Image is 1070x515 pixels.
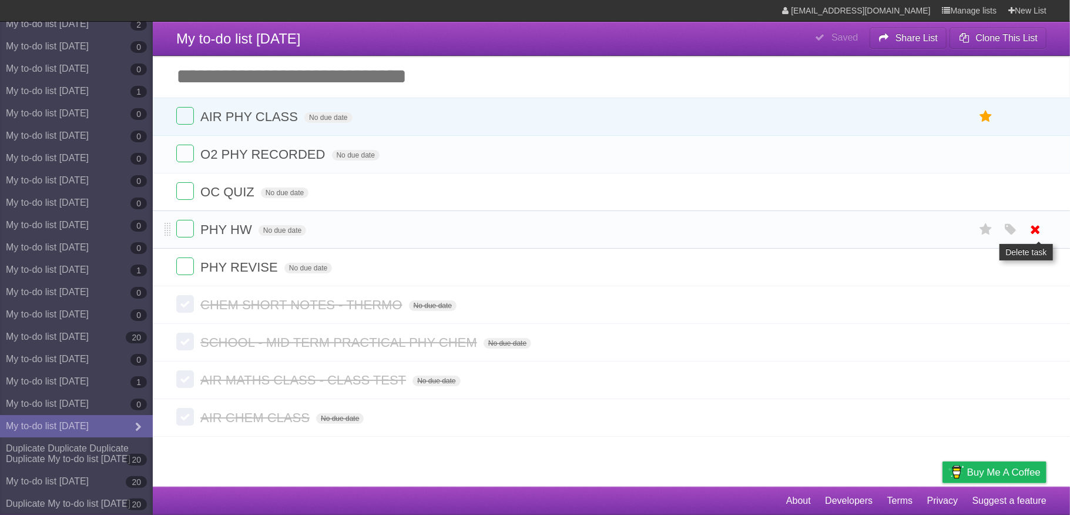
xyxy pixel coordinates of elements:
[304,112,352,123] span: No due date
[870,28,947,49] button: Share List
[126,499,147,510] b: 20
[942,462,1046,483] a: Buy me a coffee
[332,150,380,160] span: No due date
[130,220,147,232] b: 0
[176,408,194,426] label: Done
[126,476,147,488] b: 20
[130,19,147,31] b: 2
[200,260,281,275] span: PHY REVISE
[200,109,301,124] span: AIR PHY CLASS
[887,490,913,512] a: Terms
[284,263,332,273] span: No due date
[130,309,147,321] b: 0
[176,220,194,238] label: Done
[412,376,460,386] span: No due date
[825,490,873,512] a: Developers
[130,265,147,276] b: 1
[786,490,811,512] a: About
[130,108,147,120] b: 0
[176,182,194,200] label: Done
[316,413,364,424] span: No due date
[176,295,194,313] label: Done
[176,370,194,388] label: Done
[975,107,997,126] label: Star task
[126,332,147,343] b: 20
[200,297,405,312] span: CHEM SHORT NOTES - THERMO
[261,188,308,198] span: No due date
[409,300,457,311] span: No due date
[950,28,1046,49] button: Clone This List
[130,242,147,254] b: 0
[176,145,194,162] label: Done
[130,287,147,299] b: 0
[176,257,194,275] label: Done
[200,185,257,199] span: OC QUIZ
[259,225,306,236] span: No due date
[975,33,1038,43] b: Clone This List
[972,490,1046,512] a: Suggest a feature
[948,462,964,482] img: Buy me a coffee
[130,41,147,53] b: 0
[130,131,147,142] b: 0
[200,373,409,387] span: AIR MATHS CLASS - CLASS TEST
[130,354,147,366] b: 0
[130,175,147,187] b: 0
[200,222,255,237] span: PHY HW
[130,86,147,98] b: 1
[130,153,147,165] b: 0
[831,32,858,42] b: Saved
[200,147,328,162] span: O2 PHY RECORDED
[130,63,147,75] b: 0
[975,220,997,239] label: Star task
[176,333,194,350] label: Done
[200,410,313,425] span: AIR CHEM CLASS
[176,107,194,125] label: Done
[927,490,958,512] a: Privacy
[176,31,301,46] span: My to-do list [DATE]
[130,399,147,410] b: 0
[895,33,938,43] b: Share List
[130,198,147,209] b: 0
[200,335,480,350] span: SCHOOL - MID TERM PRACTICAL PHY CHEM
[130,376,147,388] b: 1
[484,338,531,349] span: No due date
[126,454,147,466] b: 20
[967,462,1041,483] span: Buy me a coffee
